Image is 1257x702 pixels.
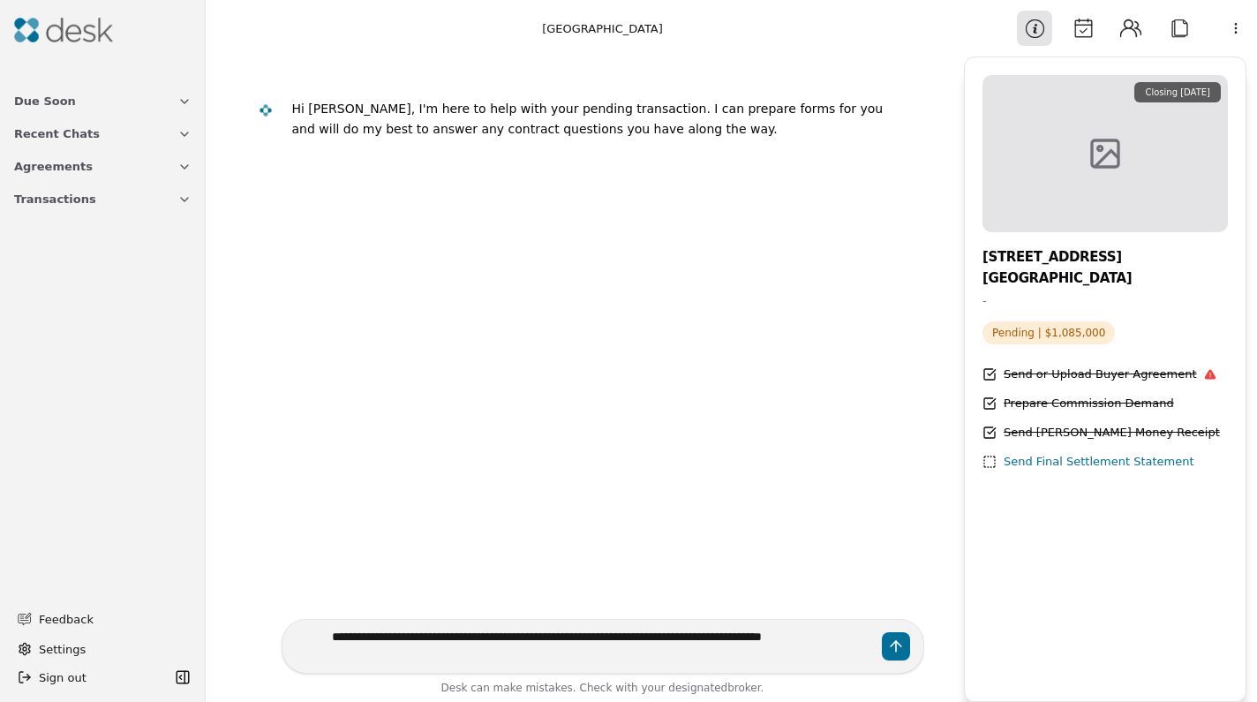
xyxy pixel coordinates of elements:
[14,157,93,176] span: Agreements
[982,268,1228,289] div: [GEOGRAPHIC_DATA]
[14,92,76,110] span: Due Soon
[1004,395,1174,413] div: Prepare Commission Demand
[882,632,910,660] button: Send message
[7,603,192,635] button: Feedback
[14,190,96,208] span: Transactions
[14,18,113,42] img: Desk
[4,183,202,215] button: Transactions
[668,682,727,694] span: designated
[11,635,195,663] button: Settings
[4,85,202,117] button: Due Soon
[982,321,1115,344] span: Pending | $1,085,000
[1004,424,1220,442] div: Send [PERSON_NAME] Money Receipt
[282,679,924,702] div: Desk can make mistakes. Check with your broker.
[982,246,1228,268] div: [STREET_ADDRESS]
[39,610,181,629] span: Feedback
[1134,82,1221,102] div: Closing [DATE]
[39,668,87,687] span: Sign out
[1004,453,1194,472] div: Send Final Settlement Statement
[542,19,663,38] div: [GEOGRAPHIC_DATA]
[14,125,100,143] span: Recent Chats
[282,619,924,674] textarea: Write your prompt here
[982,292,1228,311] div: -
[292,102,707,116] div: Hi [PERSON_NAME], I'm here to help with your pending transaction
[292,102,884,136] div: . I can prepare forms for you and will do my best to answer any contract questions you have along...
[4,150,202,183] button: Agreements
[39,640,86,659] span: Settings
[258,103,273,118] img: Desk
[4,117,202,150] button: Recent Chats
[11,663,170,691] button: Sign out
[1004,366,1216,384] div: Send or Upload Buyer Agreement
